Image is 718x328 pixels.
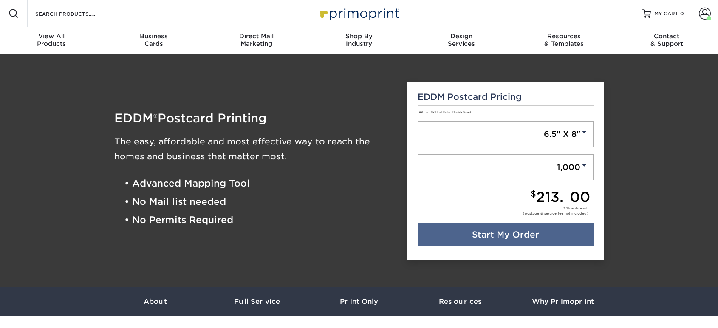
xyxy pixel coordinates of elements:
h3: The easy, affordable and most effective way to reach the homes and business that matter most. [114,134,395,164]
span: Contact [616,32,718,40]
a: DesignServices [410,27,513,54]
span: Shop By [308,32,410,40]
input: SEARCH PRODUCTS..... [34,8,117,19]
div: Cards [102,32,205,48]
small: 14PT or 16PT Full Color, Double Sided [418,110,471,114]
div: cents each (postage & service fee not included) [523,206,588,216]
li: • No Mail list needed [124,192,395,211]
a: 6.5" X 8" [418,121,594,147]
img: Primoprint [317,4,401,23]
li: • Advanced Mapping Tool [124,174,395,192]
span: Design [410,32,513,40]
span: Business [102,32,205,40]
h3: Print Only [308,297,410,305]
a: Shop ByIndustry [308,27,410,54]
span: 213.00 [536,189,590,205]
a: About [104,287,206,316]
div: & Templates [513,32,615,48]
span: ® [153,112,158,124]
a: 1,000 [418,154,594,181]
small: $ [531,189,536,199]
a: Start My Order [418,223,594,246]
h1: EDDM Postcard Printing [114,112,395,124]
div: & Support [616,32,718,48]
a: Resources& Templates [513,27,615,54]
a: Full Service [206,287,308,316]
h3: Full Service [206,297,308,305]
h3: Why Primoprint [512,297,614,305]
div: Services [410,32,513,48]
div: Industry [308,32,410,48]
div: Marketing [205,32,308,48]
a: Contact& Support [616,27,718,54]
span: 0 [680,11,684,17]
a: Print Only [308,287,410,316]
a: Direct MailMarketing [205,27,308,54]
h3: Resources [410,297,512,305]
h3: About [104,297,206,305]
li: • No Permits Required [124,211,395,229]
a: BusinessCards [102,27,205,54]
a: Why Primoprint [512,287,614,316]
h5: EDDM Postcard Pricing [418,92,594,102]
span: 0.21 [563,206,569,210]
a: Resources [410,287,512,316]
span: Resources [513,32,615,40]
span: Direct Mail [205,32,308,40]
span: MY CART [654,10,678,17]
